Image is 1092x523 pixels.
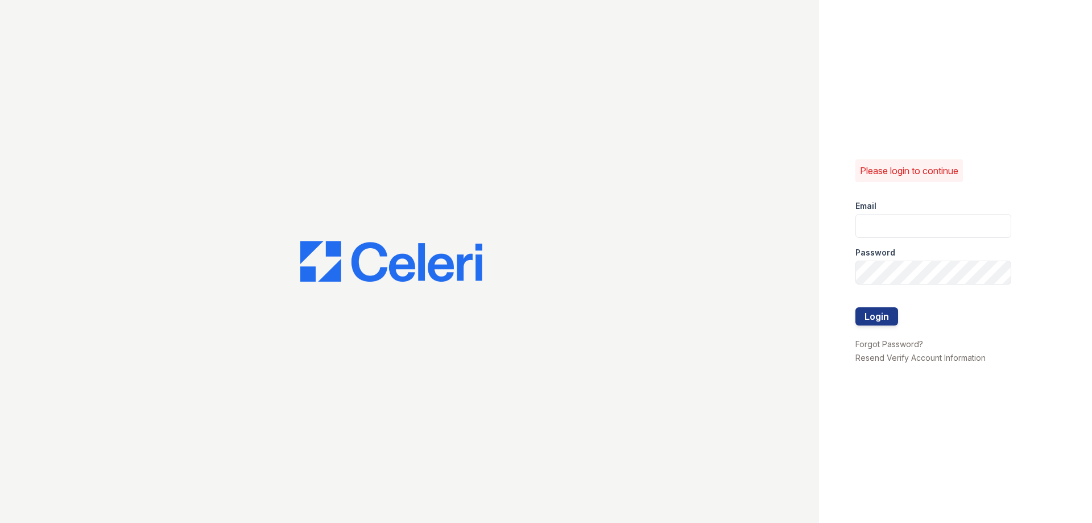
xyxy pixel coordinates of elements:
label: Password [855,247,895,258]
p: Please login to continue [860,164,958,178]
a: Resend Verify Account Information [855,353,986,363]
label: Email [855,200,876,212]
img: CE_Logo_Blue-a8612792a0a2168367f1c8372b55b34899dd931a85d93a1a3d3e32e68fde9ad4.png [300,241,482,282]
a: Forgot Password? [855,339,923,349]
button: Login [855,307,898,326]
